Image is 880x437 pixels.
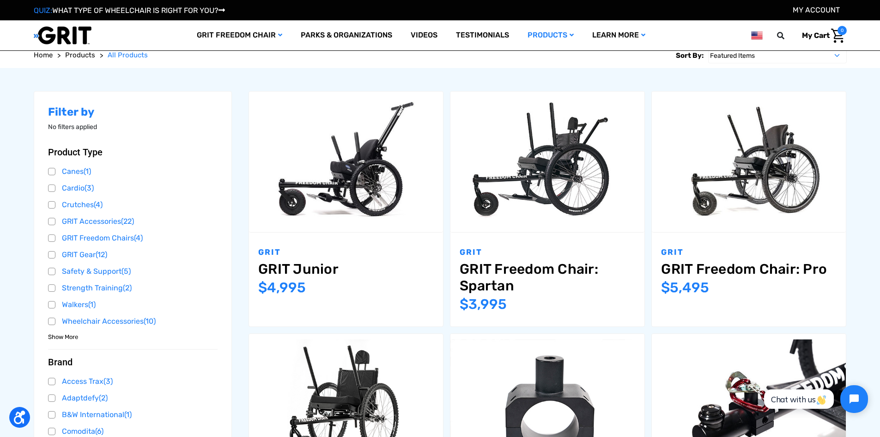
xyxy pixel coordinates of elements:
a: Cardio(3) [48,181,218,195]
span: Show More [48,332,78,342]
a: GRIT Freedom Chair: Pro,$5,495.00 [661,261,837,277]
a: QUIZ:WHAT TYPE OF WHEELCHAIR IS RIGHT FOR YOU? [34,6,225,15]
a: Adaptdefy(2) [48,391,218,405]
a: GRIT Freedom Chairs(4) [48,231,218,245]
span: (3) [103,377,113,386]
img: GRIT All-Terrain Wheelchair and Mobility Equipment [34,26,91,45]
a: Strength Training(2) [48,281,218,295]
p: GRIT [661,246,837,259]
button: Product Type [48,147,218,158]
a: Products [65,50,95,61]
span: (5) [121,267,131,276]
img: us.png [751,30,762,41]
span: My Cart [802,31,830,40]
a: Wheelchair Accessories(10) [48,314,218,328]
h2: Filter by [48,105,218,119]
a: GRIT Junior,$4,995.00 [249,92,443,233]
span: Products [65,51,95,59]
a: Canes(1) [48,165,218,178]
span: (3) [85,184,94,192]
a: GRIT Freedom Chair [188,20,291,50]
a: Crutches(4) [48,198,218,212]
iframe: Tidio Chat [754,377,876,421]
span: $5,495 [661,279,709,296]
span: $3,995 [460,296,507,313]
span: (10) [144,317,156,326]
span: (6) [95,427,103,436]
a: Walkers(1) [48,298,218,312]
span: (12) [96,250,107,259]
a: B&W International(1) [48,408,218,422]
a: Home [34,50,53,61]
a: GRIT Gear(12) [48,248,218,262]
label: Sort By: [676,48,704,63]
a: Safety & Support(5) [48,265,218,278]
span: QUIZ: [34,6,52,15]
a: GRIT Freedom Chair: Spartan,$3,995.00 [460,261,635,294]
span: (22) [121,217,134,226]
span: (1) [124,410,132,419]
span: All Products [108,51,148,59]
p: GRIT [258,246,434,259]
span: (2) [123,283,132,292]
a: Access Trax(3) [48,375,218,388]
a: Products [518,20,583,50]
input: Search [781,26,795,45]
span: (4) [134,234,143,242]
span: Home [34,51,53,59]
a: GRIT Freedom Chair: Spartan,$3,995.00 [450,92,644,233]
p: No filters applied [48,122,218,132]
img: Cart [831,29,844,43]
span: (4) [94,200,103,209]
a: Cart with 0 items [795,26,847,45]
a: Show More [48,332,78,341]
a: GRIT Freedom Chair: Pro,$5,495.00 [652,92,846,233]
span: (2) [99,394,108,402]
a: GRIT Junior,$4,995.00 [258,261,434,277]
a: Testimonials [447,20,518,50]
button: Brand [48,357,218,368]
span: 0 [838,26,847,35]
img: GRIT Freedom Chair: Spartan [450,97,644,227]
span: Brand [48,357,73,368]
span: Product Type [48,147,103,158]
img: GRIT Junior: GRIT Freedom Chair all terrain wheelchair engineered specifically for kids [249,97,443,227]
span: (1) [88,300,96,309]
a: Account [793,6,840,14]
a: Learn More [583,20,655,50]
span: (1) [84,167,91,176]
span: $4,995 [258,279,306,296]
a: Videos [401,20,447,50]
a: All Products [108,50,148,61]
a: GRIT Accessories(22) [48,215,218,228]
p: GRIT [460,246,635,259]
img: GRIT Freedom Chair Pro: the Pro model shown including contoured Invacare Matrx seatback, Spinergy... [652,97,846,227]
a: Parks & Organizations [291,20,401,50]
